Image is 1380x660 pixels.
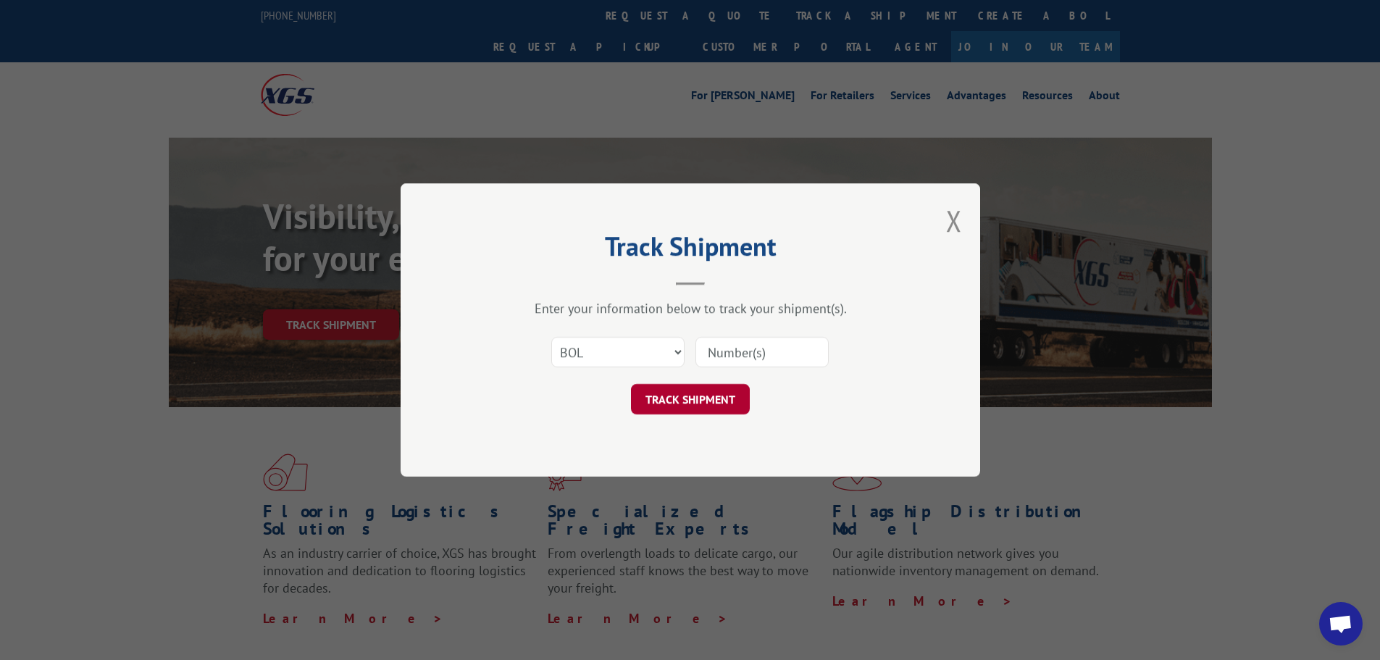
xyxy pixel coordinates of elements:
div: Enter your information below to track your shipment(s). [473,300,908,317]
button: Close modal [946,201,962,240]
div: Open chat [1319,602,1363,646]
h2: Track Shipment [473,236,908,264]
input: Number(s) [695,337,829,367]
button: TRACK SHIPMENT [631,384,750,414]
